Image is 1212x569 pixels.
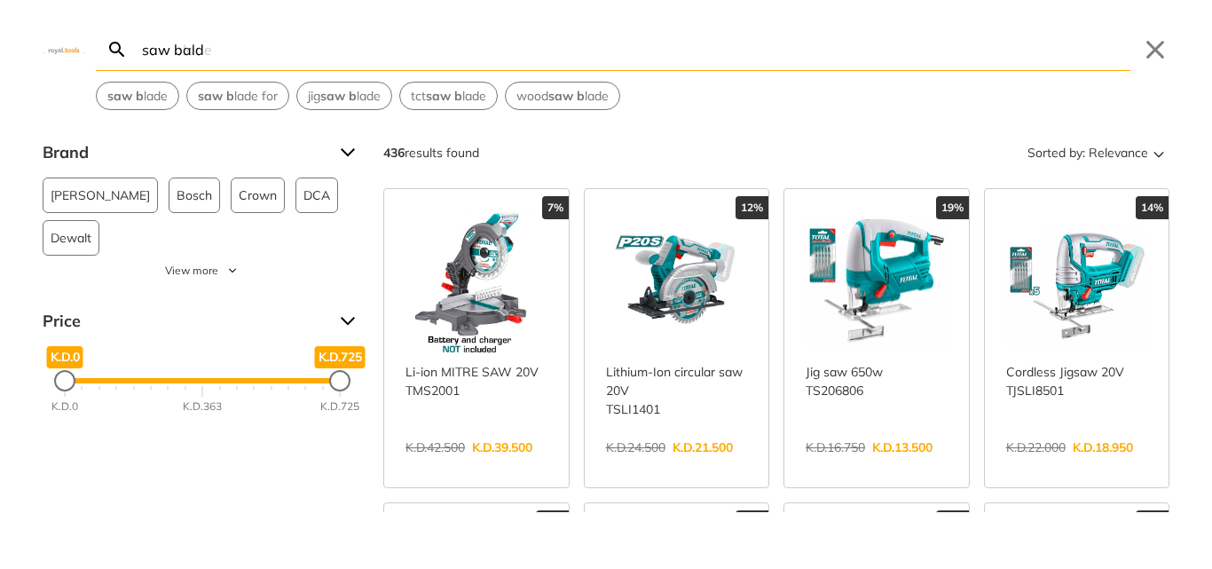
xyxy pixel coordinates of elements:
[297,83,391,109] button: Select suggestion: jig saw blade
[1089,138,1148,167] span: Relevance
[97,83,178,109] button: Select suggestion: saw blade
[43,138,327,167] span: Brand
[536,510,569,533] div: 16%
[1136,510,1169,533] div: 17%
[165,263,218,279] span: View more
[936,196,969,219] div: 19%
[320,399,359,415] div: K.D.725
[43,45,85,53] img: Close
[329,370,350,391] div: Maximum Price
[506,83,619,109] button: Select suggestion: wood saw blade
[187,83,288,109] button: Select suggestion: saw blade for
[51,178,150,212] span: [PERSON_NAME]
[303,178,330,212] span: DCA
[1141,36,1169,64] button: Close
[43,307,327,336] span: Price
[383,145,405,161] strong: 436
[1024,138,1169,167] button: Sorted by:Relevance Sort
[936,510,969,533] div: 13%
[736,510,768,533] div: 13%
[43,220,99,256] button: Dewalt
[198,87,278,106] span: lade for
[736,196,768,219] div: 12%
[138,28,1130,70] input: Search…
[177,178,212,212] span: Bosch
[54,370,75,391] div: Minimum Price
[308,87,381,106] span: jig lade
[169,178,220,213] button: Bosch
[231,178,285,213] button: Crown
[542,196,569,219] div: 7%
[320,88,357,104] strong: saw b
[426,88,462,104] strong: saw b
[1148,142,1169,163] svg: Sort
[107,88,144,104] strong: saw b
[186,82,289,110] div: Suggestion: saw blade for
[505,82,620,110] div: Suggestion: wood saw blade
[516,87,609,106] span: wood lade
[295,178,338,213] button: DCA
[106,39,128,60] svg: Search
[296,82,392,110] div: Suggestion: jig saw blade
[51,221,91,255] span: Dewalt
[107,87,168,106] span: lade
[96,82,179,110] div: Suggestion: saw blade
[399,82,498,110] div: Suggestion: tct saw blade
[43,178,158,213] button: [PERSON_NAME]
[411,87,486,106] span: tct lade
[1136,196,1169,219] div: 14%
[400,83,497,109] button: Select suggestion: tct saw blade
[239,178,277,212] span: Crown
[43,263,362,279] button: View more
[183,399,222,415] div: K.D.363
[383,138,479,167] div: results found
[51,399,78,415] div: K.D.0
[198,88,234,104] strong: saw b
[548,88,585,104] strong: saw b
